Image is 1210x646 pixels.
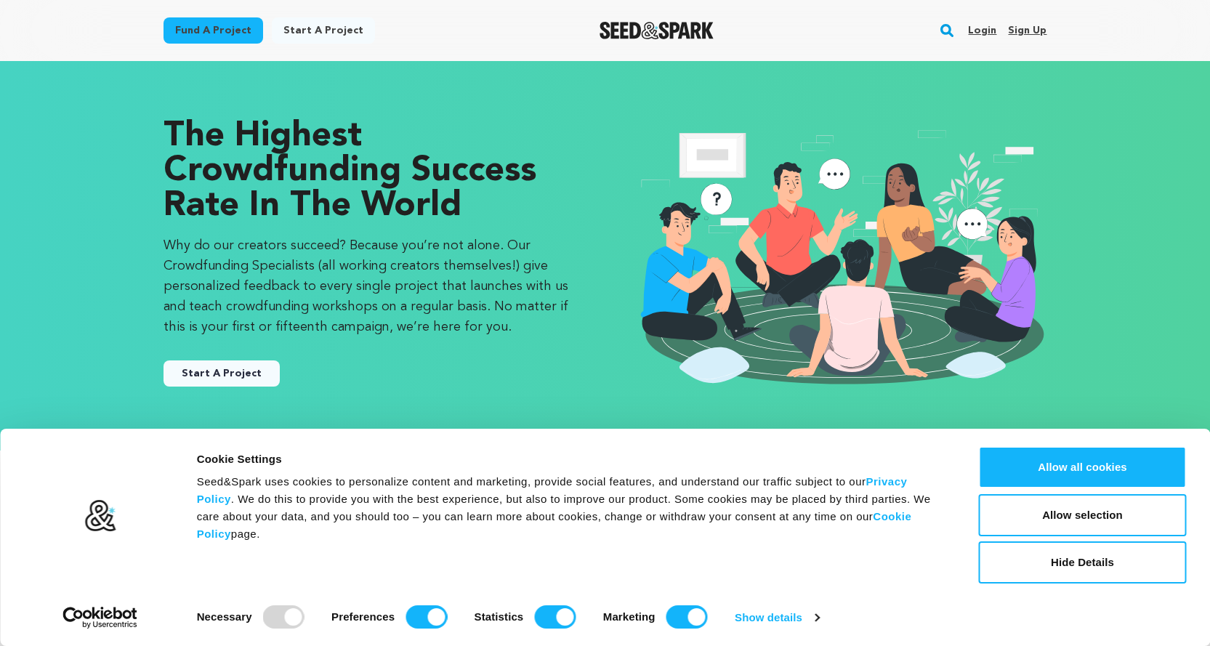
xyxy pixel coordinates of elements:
strong: Marketing [603,610,656,623]
strong: Preferences [331,610,395,623]
a: Sign up [1008,19,1046,42]
p: The Highest Crowdfunding Success Rate in the World [164,119,576,224]
a: Start a project [272,17,375,44]
strong: Statistics [475,610,524,623]
button: Allow selection [979,494,1187,536]
div: Seed&Spark uses cookies to personalize content and marketing, provide social features, and unders... [197,473,946,543]
strong: Necessary [197,610,252,623]
button: Allow all cookies [979,446,1187,488]
a: Login [968,19,996,42]
a: Fund a project [164,17,263,44]
button: Hide Details [979,541,1187,584]
div: Cookie Settings [197,451,946,468]
a: Show details [735,607,819,629]
p: Why do our creators succeed? Because you’re not alone. Our Crowdfunding Specialists (all working ... [164,235,576,337]
img: seedandspark start project illustration image [634,119,1047,392]
a: Seed&Spark Homepage [600,22,714,39]
img: Seed&Spark Logo Dark Mode [600,22,714,39]
a: Start A Project [164,360,280,387]
a: Usercentrics Cookiebot - opens in a new window [36,607,164,629]
img: logo [84,499,116,533]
